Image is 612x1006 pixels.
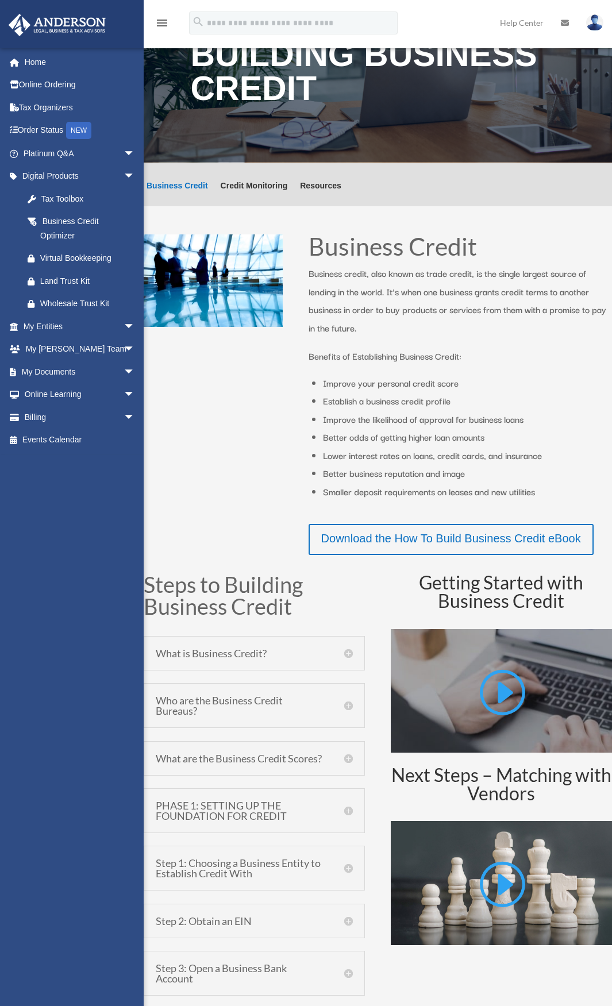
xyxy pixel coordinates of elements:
[8,383,152,406] a: Online Learningarrow_drop_down
[8,51,152,74] a: Home
[323,428,612,446] li: Better odds of getting higher loan amounts
[191,38,565,111] h1: Building Business Credit
[323,483,612,501] li: Smaller deposit requirements on leases and new utilities
[8,74,152,97] a: Online Ordering
[419,571,583,612] span: Getting Started with Business Credit
[40,214,132,242] div: Business Credit Optimizer
[323,446,612,465] li: Lower interest rates on loans, credit cards, and insurance
[391,764,611,804] span: Next Steps – Matching with Vendors
[221,182,288,206] a: Credit Monitoring
[156,695,353,716] h5: Who are the Business Credit Bureaus?
[309,264,612,347] p: Business credit, also known as trade credit, is the single largest source of lending in the world...
[309,524,594,555] a: Download the How To Build Business Credit eBook
[323,464,612,483] li: Better business reputation and image
[8,142,152,165] a: Platinum Q&Aarrow_drop_down
[124,338,147,361] span: arrow_drop_down
[192,16,205,28] i: search
[8,165,152,188] a: Digital Productsarrow_drop_down
[16,187,152,210] a: Tax Toolbox
[16,247,152,270] a: Virtual Bookkeeping
[124,406,147,429] span: arrow_drop_down
[40,274,138,288] div: Land Trust Kit
[8,406,152,429] a: Billingarrow_drop_down
[16,292,152,315] a: Wholesale Trust Kit
[124,315,147,338] span: arrow_drop_down
[66,122,91,139] div: NEW
[323,374,612,392] li: Improve your personal credit score
[323,410,612,429] li: Improve the likelihood of approval for business loans
[40,296,138,311] div: Wholesale Trust Kit
[156,648,353,658] h5: What is Business Credit?
[155,20,169,30] a: menu
[16,210,147,247] a: Business Credit Optimizer
[323,392,612,410] li: Establish a business credit profile
[156,800,353,821] h5: PHASE 1: SETTING UP THE FOUNDATION FOR CREDIT
[147,182,208,206] a: Business Credit
[586,14,603,31] img: User Pic
[8,315,152,338] a: My Entitiesarrow_drop_down
[144,234,283,327] img: business people talking in office
[8,119,152,142] a: Order StatusNEW
[8,429,152,452] a: Events Calendar
[124,165,147,188] span: arrow_drop_down
[124,360,147,384] span: arrow_drop_down
[124,142,147,165] span: arrow_drop_down
[155,16,169,30] i: menu
[309,234,612,265] h1: Business Credit
[5,14,109,36] img: Anderson Advisors Platinum Portal
[8,338,152,361] a: My [PERSON_NAME] Teamarrow_drop_down
[156,916,353,926] h5: Step 2: Obtain an EIN
[156,858,353,878] h5: Step 1: Choosing a Business Entity to Establish Credit With
[309,347,612,365] p: Benefits of Establishing Business Credit:
[156,753,353,764] h5: What are the Business Credit Scores?
[156,963,353,984] h5: Step 3: Open a Business Bank Account
[144,573,365,623] h1: Steps to Building Business Credit
[124,383,147,407] span: arrow_drop_down
[8,96,152,119] a: Tax Organizers
[16,269,152,292] a: Land Trust Kit
[300,182,341,206] a: Resources
[40,192,138,206] div: Tax Toolbox
[8,360,152,383] a: My Documentsarrow_drop_down
[40,251,138,265] div: Virtual Bookkeeping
